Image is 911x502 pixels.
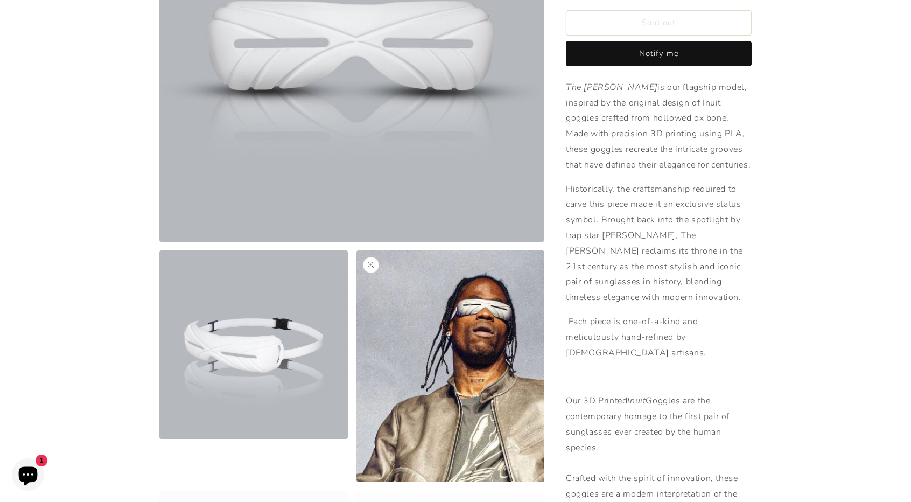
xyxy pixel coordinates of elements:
p: Historically, the craftsmanship required to carve this piece made it an exclusive status symbol. ... [566,182,752,305]
p: is our flagship model, inspired by the original design of Inuit goggles crafted from hollowed ox ... [566,80,752,173]
inbox-online-store-chat: Shopify online store chat [9,458,47,493]
em: Inuit [627,395,646,407]
span: Each piece is one-of-a-kind and meticulously hand-refined by [DEMOGRAPHIC_DATA] artisans. [566,316,706,359]
em: The [PERSON_NAME] [566,81,657,93]
button: Sold out [566,10,752,36]
button: Notify me [566,41,752,66]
